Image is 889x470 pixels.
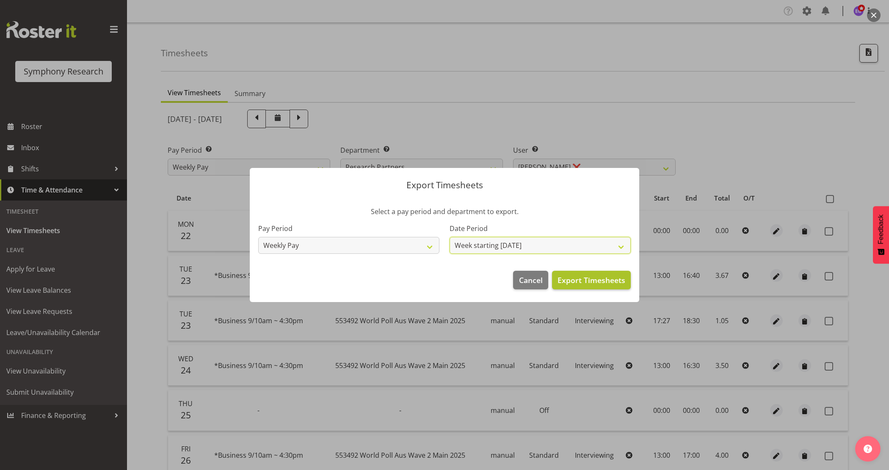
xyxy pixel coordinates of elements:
[552,271,631,289] button: Export Timesheets
[258,223,439,234] label: Pay Period
[558,275,625,286] span: Export Timesheets
[258,181,631,190] p: Export Timesheets
[864,445,872,453] img: help-xxl-2.png
[513,271,548,289] button: Cancel
[450,223,631,234] label: Date Period
[519,275,543,286] span: Cancel
[877,214,885,244] span: Feedback
[258,206,631,217] p: Select a pay period and department to export.
[873,206,889,264] button: Feedback - Show survey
